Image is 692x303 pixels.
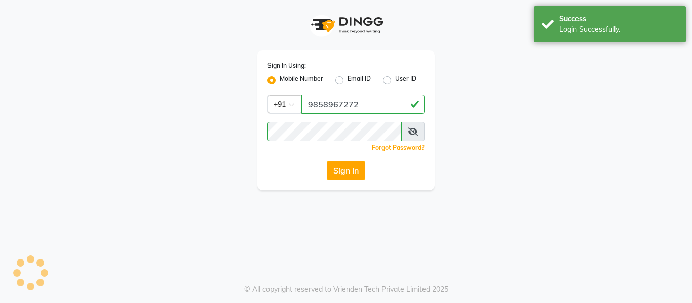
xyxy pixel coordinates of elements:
[267,61,306,70] label: Sign In Using:
[395,74,416,86] label: User ID
[559,14,678,24] div: Success
[280,74,323,86] label: Mobile Number
[372,144,425,151] a: Forgot Password?
[267,122,402,141] input: Username
[305,10,387,40] img: logo1.svg
[301,95,425,114] input: Username
[559,24,678,35] div: Login Successfully.
[327,161,365,180] button: Sign In
[348,74,371,86] label: Email ID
